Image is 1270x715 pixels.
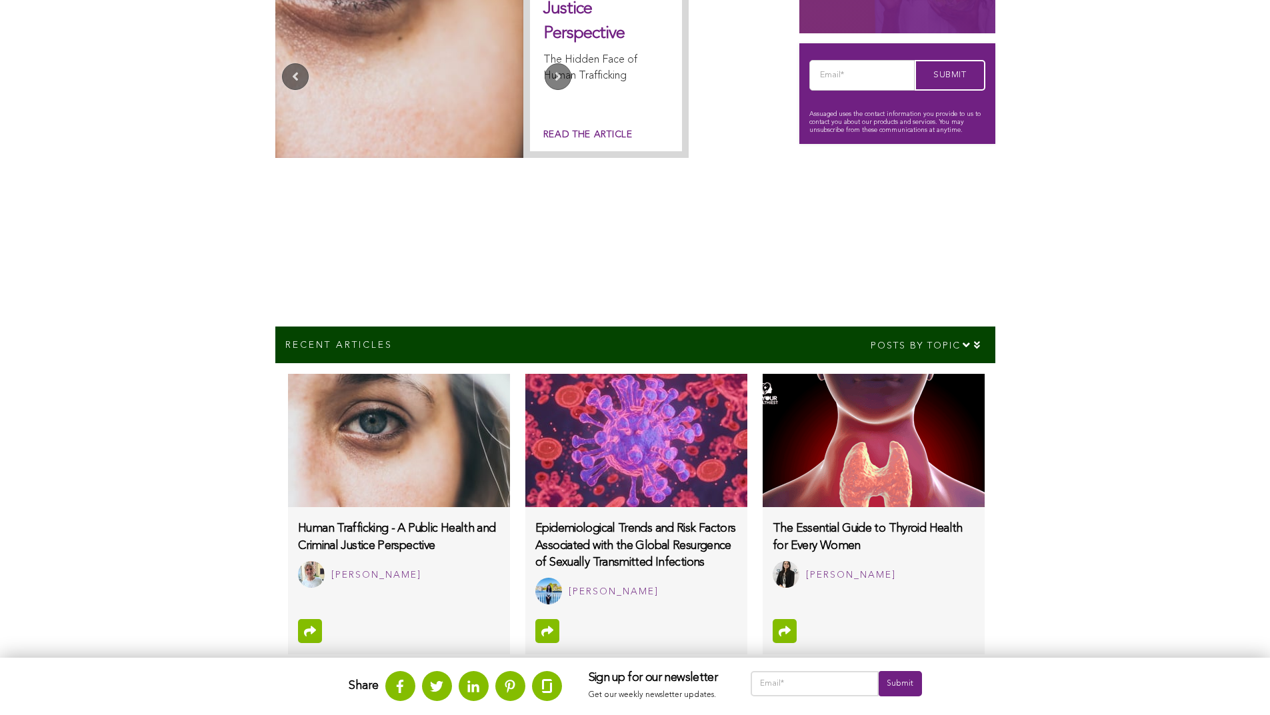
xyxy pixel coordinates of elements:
[589,688,724,703] p: Get our weekly newsletter updates.
[763,374,984,507] img: the-essential-guide-to-thyroid-health-for-every-women
[525,507,747,614] a: Epidemiological Trends and Risk Factors Associated with the Global Resurgence of Sexually Transmi...
[543,128,633,142] a: Read the article
[915,60,985,91] input: Submit
[751,671,879,696] input: Email*
[535,578,562,604] img: Jeeval Aneesha Kotla
[331,567,421,584] div: [PERSON_NAME]
[298,561,325,588] img: Katy Dunham
[860,327,995,363] div: Posts by topic
[879,671,921,696] input: Submit
[569,584,659,600] div: [PERSON_NAME]
[809,60,915,91] input: Email*
[535,520,737,571] h3: Epidemiological Trends and Risk Factors Associated with the Global Resurgence of Sexually Transmi...
[773,561,799,588] img: Krupa Patel
[545,63,571,90] button: Next
[349,680,379,692] strong: Share
[298,520,499,554] h3: Human Trafficking - A Public Health and Criminal Justice Perspective
[542,679,552,693] img: glassdoor.svg
[1203,651,1270,715] iframe: Chat Widget
[543,52,669,84] p: The Hidden Face of Human Trafficking
[282,63,309,90] button: Previous
[288,507,509,597] a: Human Trafficking - A Public Health and Criminal Justice Perspective Katy Dunham [PERSON_NAME]
[773,520,974,554] h3: The Essential Guide to Thyroid Health for Every Women
[285,339,393,351] p: Recent Articles
[809,110,985,134] p: Assuaged uses the contact information you provide to us to contact you about our products and ser...
[806,567,896,584] div: [PERSON_NAME]
[525,374,747,507] img: epidemiological-trends-and-risk-factors-associated-with-the-global-resurgence-of-sexually-transmi...
[288,374,509,507] img: human-trafficking-a-public-health-and-criminal-justice-perspective
[763,507,984,597] a: The Essential Guide to Thyroid Health for Every Women Krupa Patel [PERSON_NAME]
[589,671,724,686] h3: Sign up for our newsletter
